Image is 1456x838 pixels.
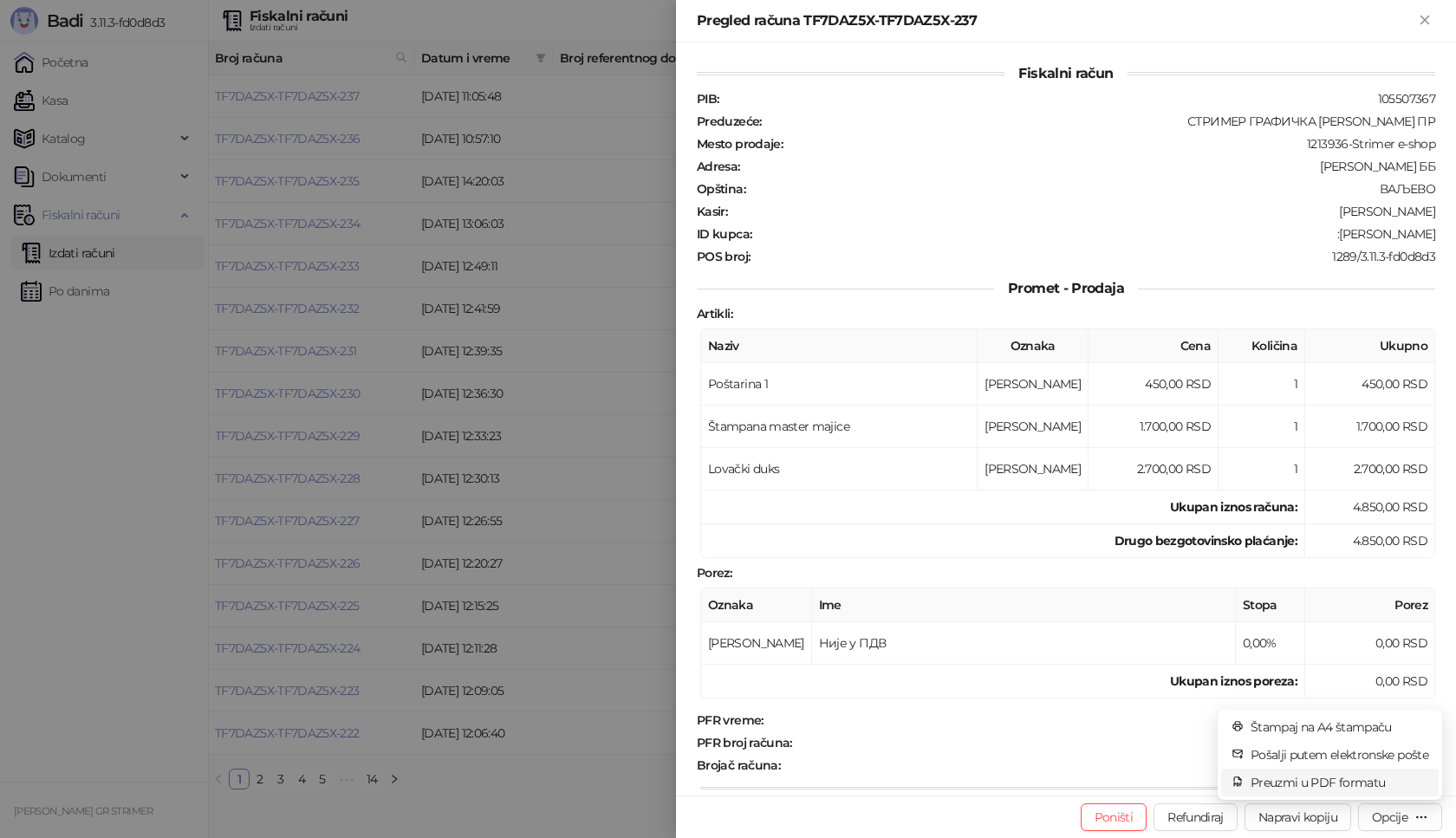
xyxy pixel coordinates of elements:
[784,136,1437,152] div: 1213936-Strimer e-shop
[697,181,745,197] strong: Opština :
[1245,803,1351,831] button: Napravi kopiju
[1219,329,1305,363] th: Količina
[1305,588,1435,622] th: Porez
[701,329,978,363] th: Naziv
[697,306,732,322] strong: Artikli :
[978,329,1089,363] th: Oznaka
[1305,329,1435,363] th: Ukupno
[751,249,1437,264] div: 1289/3.11.3-fd0d8d3
[1372,809,1407,825] div: Opcije
[1305,665,1435,698] td: 0,00 RSD
[1305,363,1435,406] td: 450,00 RSD
[697,204,727,219] strong: Kasir :
[1154,803,1238,831] button: Refundiraj
[697,757,780,773] strong: Brojač računa :
[697,735,792,750] strong: PFR broj računa :
[1170,673,1297,689] strong: Ukupan iznos poreza:
[701,448,978,490] td: Lovački duks
[1089,363,1219,406] td: 450,00 RSD
[978,406,1089,448] td: [PERSON_NAME]
[1219,448,1305,490] td: 1
[1081,803,1147,831] button: Poništi
[697,226,751,242] strong: ID kupca :
[1258,809,1337,825] span: Napravi kopiju
[701,622,812,665] td: [PERSON_NAME]
[697,712,764,728] strong: PFR vreme :
[812,622,1236,665] td: Није у ПДВ
[701,588,812,622] th: Oznaka
[1219,363,1305,406] td: 1
[1115,533,1297,549] strong: Drugo bezgotovinsko plaćanje :
[720,91,1437,107] div: 105507367
[1219,406,1305,448] td: 1
[697,565,731,581] strong: Porez :
[994,280,1138,296] span: Promet - Prodaja
[697,114,762,129] strong: Preduzeće :
[697,249,750,264] strong: POS broj :
[1170,499,1297,515] strong: Ukupan iznos računa :
[1251,745,1428,764] span: Pošalji putem elektronske pošte
[1089,448,1219,490] td: 2.700,00 RSD
[812,588,1236,622] th: Ime
[1236,622,1305,665] td: 0,00%
[697,10,1414,31] div: Pregled računa TF7DAZ5X-TF7DAZ5X-237
[697,136,783,152] strong: Mesto prodaje :
[1305,448,1435,490] td: 2.700,00 RSD
[697,91,718,107] strong: PIB :
[1358,803,1442,831] button: Opcije
[782,757,1437,773] div: 232/237ПП
[765,712,1437,728] div: [DATE] 11:05:48
[1251,773,1428,792] span: Preuzmi u PDF formatu
[747,181,1437,197] div: ВАЉЕВО
[1004,65,1127,81] span: Fiskalni račun
[1236,588,1305,622] th: Stopa
[794,735,1437,750] div: TF7DAZ5X-TF7DAZ5X-237
[1305,524,1435,558] td: 4.850,00 RSD
[1251,718,1428,737] span: Štampaj na A4 štampaču
[697,159,740,174] strong: Adresa :
[1305,490,1435,524] td: 4.850,00 RSD
[1305,622,1435,665] td: 0,00 RSD
[1414,10,1435,31] button: Zatvori
[753,226,1437,242] div: :[PERSON_NAME]
[742,159,1437,174] div: [PERSON_NAME] ББ
[729,204,1437,219] div: [PERSON_NAME]
[1089,329,1219,363] th: Cena
[701,363,978,406] td: Poštarina 1
[978,448,1089,490] td: [PERSON_NAME]
[764,114,1437,129] div: СТРИМЕР ГРАФИЧКА [PERSON_NAME] ПР
[701,406,978,448] td: Štampana master majice
[978,363,1089,406] td: [PERSON_NAME]
[1305,406,1435,448] td: 1.700,00 RSD
[1089,406,1219,448] td: 1.700,00 RSD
